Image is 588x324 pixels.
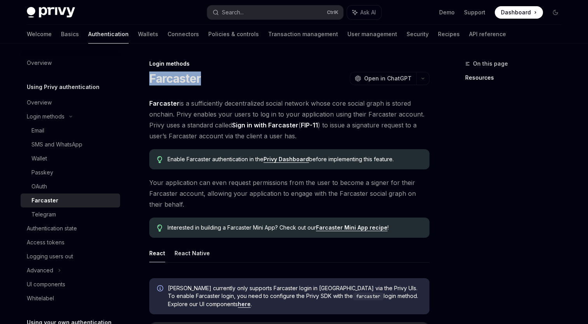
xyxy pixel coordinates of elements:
[27,7,75,18] img: dark logo
[27,252,73,261] div: Logging users out
[549,6,562,19] button: Toggle dark mode
[31,210,56,219] div: Telegram
[438,25,460,44] a: Recipes
[21,124,120,138] a: Email
[149,99,180,108] a: Farcaster
[208,25,259,44] a: Policies & controls
[465,71,568,84] a: Resources
[149,60,429,68] div: Login methods
[168,25,199,44] a: Connectors
[473,59,508,68] span: On this page
[168,284,422,308] span: [PERSON_NAME] currently only supports Farcaster login in [GEOGRAPHIC_DATA] via the Privy UIs. To ...
[21,277,120,291] a: UI components
[27,266,53,275] div: Advanced
[268,25,338,44] a: Transaction management
[469,25,506,44] a: API reference
[464,9,485,16] a: Support
[31,140,82,149] div: SMS and WhatsApp
[27,280,65,289] div: UI components
[21,56,120,70] a: Overview
[149,99,180,107] strong: Farcaster
[21,165,120,179] a: Passkey
[149,244,165,262] button: React
[21,193,120,207] a: Farcaster
[61,25,79,44] a: Basics
[222,8,244,17] div: Search...
[157,225,162,232] svg: Tip
[31,196,58,205] div: Farcaster
[495,6,543,19] a: Dashboard
[138,25,158,44] a: Wallets
[149,71,201,85] h1: Farcaster
[21,291,120,305] a: Whitelabel
[316,224,387,231] a: Farcaster Mini App recipe
[21,138,120,152] a: SMS and WhatsApp
[31,168,53,177] div: Passkey
[301,121,318,129] a: FIP-11
[27,58,52,68] div: Overview
[27,238,65,247] div: Access tokens
[232,121,298,129] strong: Sign in with Farcaster
[350,72,416,85] button: Open in ChatGPT
[21,179,120,193] a: OAuth
[174,244,210,262] button: React Native
[407,25,429,44] a: Security
[501,9,531,16] span: Dashboard
[88,25,129,44] a: Authentication
[360,9,376,16] span: Ask AI
[168,155,421,163] span: Enable Farcaster authentication in the before implementing this feature.
[238,301,251,308] a: here
[327,9,338,16] span: Ctrl K
[21,221,120,235] a: Authentication state
[21,235,120,249] a: Access tokens
[31,126,44,135] div: Email
[439,9,455,16] a: Demo
[27,98,52,107] div: Overview
[27,224,77,233] div: Authentication state
[353,293,384,300] code: farcaster
[21,96,120,110] a: Overview
[149,98,429,141] span: is a sufficiently decentralized social network whose core social graph is stored onchain. Privy e...
[157,156,162,163] svg: Tip
[347,5,381,19] button: Ask AI
[21,249,120,263] a: Logging users out
[21,207,120,221] a: Telegram
[27,25,52,44] a: Welcome
[27,112,65,121] div: Login methods
[21,152,120,165] a: Wallet
[149,177,429,210] span: Your application can even request permissions from the user to become a signer for their Farcaste...
[31,154,47,163] div: Wallet
[364,75,412,82] span: Open in ChatGPT
[31,182,47,191] div: OAuth
[157,285,165,293] svg: Info
[347,25,397,44] a: User management
[263,156,309,163] a: Privy Dashboard
[27,294,54,303] div: Whitelabel
[168,224,421,232] span: Interested in building a Farcaster Mini App? Check out our !
[207,5,343,19] button: Search...CtrlK
[27,82,99,92] h5: Using Privy authentication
